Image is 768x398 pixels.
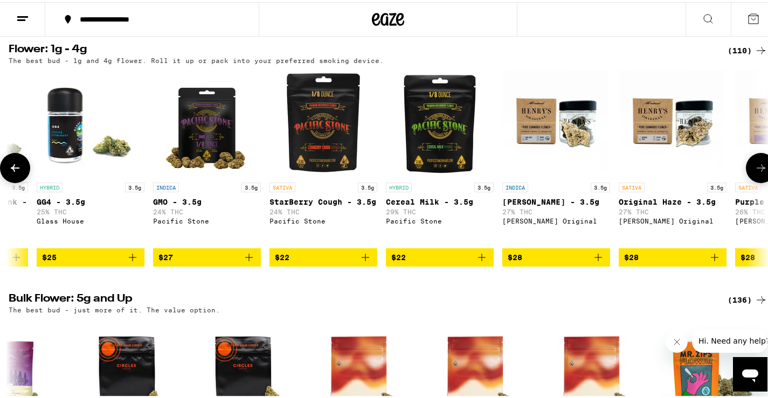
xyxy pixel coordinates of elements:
p: Cereal Milk - 3.5g [386,195,494,204]
p: The best bud - 1g and 4g flower. Roll it up or pack into your preferred smoking device. [9,55,384,62]
div: [PERSON_NAME] Original [502,215,610,222]
a: Open page for Cereal Milk - 3.5g from Pacific Stone [386,67,494,246]
div: Pacific Stone [269,215,377,222]
div: [PERSON_NAME] Original [619,215,727,222]
p: 3.5g [707,180,727,190]
p: 27% THC [619,206,727,213]
div: Pacific Stone [153,215,261,222]
p: 27% THC [502,206,610,213]
iframe: Button to launch messaging window [733,355,767,389]
span: $25 [42,251,57,260]
button: Add to bag [269,246,377,264]
img: Pacific Stone - GMO - 3.5g [153,67,261,175]
p: StarBerry Cough - 3.5g [269,195,377,204]
h2: Bulk Flower: 5g and Up [9,291,715,304]
p: The best bud - just more of it. The value option. [9,304,220,311]
p: HYBRID [37,180,63,190]
p: 24% THC [269,206,377,213]
a: Open page for King Louis XIII - 3.5g from Henry's Original [502,67,610,246]
a: Open page for GG4 - 3.5g from Glass House [37,67,144,246]
span: $28 [508,251,522,260]
p: 3.5g [9,180,28,190]
p: INDICA [153,180,179,190]
p: 25% THC [37,206,144,213]
p: 3.5g [358,180,377,190]
button: Add to bag [153,246,261,264]
p: SATIVA [735,180,761,190]
p: [PERSON_NAME] - 3.5g [502,195,610,204]
span: Hi. Need any help? [6,8,78,16]
iframe: Close message [666,329,688,351]
button: Add to bag [386,246,494,264]
span: $22 [391,251,406,260]
p: GMO - 3.5g [153,195,261,204]
a: Open page for Original Haze - 3.5g from Henry's Original [619,67,727,246]
p: Original Haze - 3.5g [619,195,727,204]
a: (136) [728,291,767,304]
a: (110) [728,42,767,55]
p: GG4 - 3.5g [37,195,144,204]
p: SATIVA [619,180,645,190]
button: Add to bag [37,246,144,264]
button: Add to bag [619,246,727,264]
div: Glass House [37,215,144,222]
button: Add to bag [502,246,610,264]
img: Glass House - GG4 - 3.5g [37,67,144,175]
p: INDICA [502,180,528,190]
img: Pacific Stone - StarBerry Cough - 3.5g [269,67,377,175]
p: 3.5g [474,180,494,190]
p: 24% THC [153,206,261,213]
h2: Flower: 1g - 4g [9,42,715,55]
span: $27 [158,251,173,260]
img: Henry's Original - Original Haze - 3.5g [619,67,727,175]
a: Open page for GMO - 3.5g from Pacific Stone [153,67,261,246]
img: Pacific Stone - Cereal Milk - 3.5g [386,67,494,175]
div: Pacific Stone [386,215,494,222]
p: 29% THC [386,206,494,213]
p: 3.5g [241,180,261,190]
iframe: Message from company [692,327,767,351]
p: SATIVA [269,180,295,190]
span: $22 [275,251,289,260]
p: 3.5g [125,180,144,190]
span: $28 [624,251,639,260]
span: $28 [741,251,755,260]
a: Open page for StarBerry Cough - 3.5g from Pacific Stone [269,67,377,246]
p: HYBRID [386,180,412,190]
img: Henry's Original - King Louis XIII - 3.5g [502,67,610,175]
p: 3.5g [591,180,610,190]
